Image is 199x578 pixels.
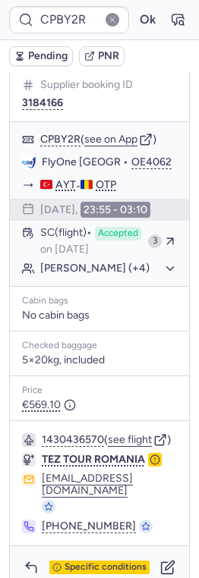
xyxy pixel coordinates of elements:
div: Checked baggage [22,341,177,351]
div: Cabin bags [22,296,177,306]
button: see flight [108,434,152,446]
span: AYT [55,178,76,192]
button: CPBY2R [40,133,81,146]
span: FlyOne [GEOGRAPHIC_DATA] [42,155,190,169]
button: Specific conditions [49,561,150,574]
input: PNR Reference [9,6,129,33]
div: Price [22,385,177,396]
figure: OE airline logo [22,155,36,169]
div: ( ) [40,133,177,146]
span: Specific conditions [65,562,147,573]
span: SC (flight) [40,227,92,240]
button: OE4062 [131,155,172,169]
span: on [DATE] [40,243,89,256]
div: - [40,178,177,193]
span: OTP [96,178,116,192]
span: TEZ TOUR ROMANIA [42,453,145,466]
button: PNR [79,46,125,66]
button: SC(flight)Acceptedon [DATE]3 [10,224,189,259]
button: Pending [9,46,73,66]
button: [PHONE_NUMBER] [42,520,136,533]
button: [EMAIL_ADDRESS][DOMAIN_NAME] [42,473,177,497]
span: €569.10 [22,399,76,411]
div: [DATE], [40,202,150,218]
button: [PERSON_NAME] (+4) [40,262,177,275]
div: ( ) [42,433,177,447]
button: see on App [84,134,137,146]
time: 23:55 - 03:10 [81,202,150,218]
span: Supplier booking ID [40,79,133,91]
span: 5×20kg, included [22,354,105,366]
span: PNR [98,50,119,62]
button: 3184166 [22,97,63,109]
span: Pending [28,50,68,62]
div: • [42,155,177,169]
div: 3 [148,234,162,248]
span: Accepted [95,227,141,240]
button: Ok [135,8,160,32]
button: 1430436570 [42,433,104,447]
div: No cabin bags [22,309,177,322]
